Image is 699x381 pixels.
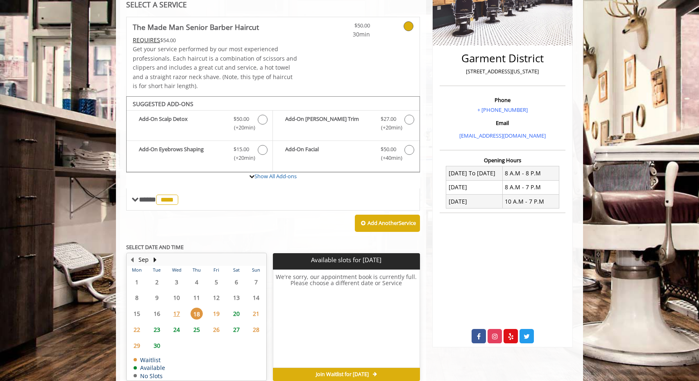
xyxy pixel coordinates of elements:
th: Thu [186,266,206,274]
span: 30 [151,340,163,352]
b: The Made Man Senior Barber Haircut [133,21,259,33]
td: Select day28 [246,322,266,338]
span: 25 [191,324,203,336]
button: Previous Month [129,255,135,264]
td: Select day20 [226,306,246,322]
td: 8 A.M - 7 P.M [502,180,559,194]
label: Add-On Scalp Detox [131,115,268,134]
th: Sat [226,266,246,274]
div: SELECT A SERVICE [126,1,420,9]
span: (+20min ) [229,123,254,132]
span: 23 [151,324,163,336]
th: Sun [246,266,266,274]
a: [EMAIL_ADDRESS][DOMAIN_NAME] [459,132,546,139]
h3: Email [442,120,563,126]
th: Tue [147,266,166,274]
span: 18 [191,308,203,320]
td: Select day25 [186,322,206,338]
td: No Slots [134,373,165,379]
span: 19 [210,308,222,320]
td: Waitlist [134,357,165,363]
a: $50.00 [322,17,370,39]
span: 21 [250,308,262,320]
span: 20 [230,308,243,320]
span: 24 [170,324,183,336]
h2: Garment District [442,52,563,64]
td: Select day26 [207,322,226,338]
td: Select day24 [167,322,186,338]
span: 27 [230,324,243,336]
span: 30min [322,30,370,39]
p: Available slots for [DATE] [276,256,416,263]
td: Select day23 [147,322,166,338]
span: (+20min ) [376,123,400,132]
td: Select day18 [186,306,206,322]
td: Select day19 [207,306,226,322]
td: Select day17 [167,306,186,322]
span: $50.00 [234,115,249,123]
th: Mon [127,266,147,274]
b: SELECT DATE AND TIME [126,243,184,251]
td: Select day29 [127,338,147,354]
td: Select day22 [127,322,147,338]
td: Available [134,365,165,371]
b: Add-On Scalp Detox [139,115,225,132]
button: Next Month [152,255,158,264]
div: The Made Man Senior Barber Haircut Add-onS [126,96,420,172]
span: $50.00 [381,145,396,154]
span: $15.00 [234,145,249,154]
label: Add-On Facial [277,145,415,164]
div: $54.00 [133,36,297,45]
b: Add-On Facial [285,145,372,162]
span: 26 [210,324,222,336]
b: Add Another Service [368,219,416,227]
span: $27.00 [381,115,396,123]
td: [DATE] [446,180,503,194]
span: 28 [250,324,262,336]
span: 29 [131,340,143,352]
h3: Opening Hours [440,157,565,163]
p: [STREET_ADDRESS][US_STATE] [442,67,563,76]
b: Add-On [PERSON_NAME] Trim [285,115,372,132]
span: (+20min ) [229,154,254,162]
h6: We're sorry, our appointment book is currently full. Please choose a different date or Service [273,274,419,365]
b: Add-On Eyebrows Shaping [139,145,225,162]
p: Get your service performed by our most experienced professionals. Each haircut is a combination o... [133,45,297,91]
button: Add AnotherService [355,215,420,232]
span: Join Waitlist for [DATE] [316,371,369,378]
a: + [PHONE_NUMBER] [477,106,528,113]
td: Select day30 [147,338,166,354]
td: Select day21 [246,306,266,322]
b: SUGGESTED ADD-ONS [133,100,193,108]
td: 10 A.M - 7 P.M [502,195,559,209]
th: Wed [167,266,186,274]
label: Add-On Eyebrows Shaping [131,145,268,164]
td: [DATE] [446,195,503,209]
span: 22 [131,324,143,336]
a: Show All Add-ons [254,172,297,180]
td: [DATE] To [DATE] [446,166,503,180]
span: (+40min ) [376,154,400,162]
span: 17 [170,308,183,320]
button: Sep [138,255,149,264]
td: 8 A.M - 8 P.M [502,166,559,180]
th: Fri [207,266,226,274]
td: Select day27 [226,322,246,338]
span: This service needs some Advance to be paid before we block your appointment [133,36,160,44]
label: Add-On Beard Trim [277,115,415,134]
h3: Phone [442,97,563,103]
